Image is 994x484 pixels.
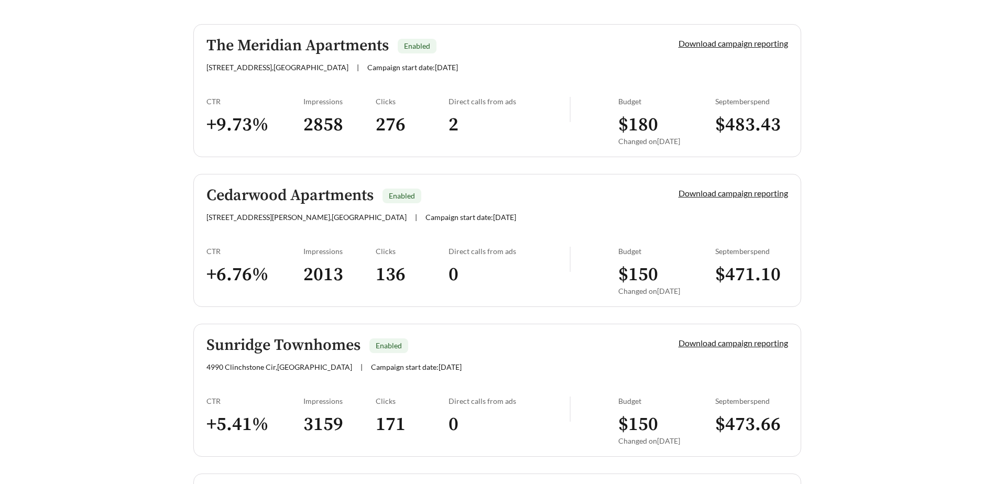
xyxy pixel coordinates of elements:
h3: 171 [376,413,449,436]
div: Direct calls from ads [449,97,570,106]
h3: $ 150 [618,413,715,436]
h3: 136 [376,263,449,287]
div: September spend [715,97,788,106]
h3: 2858 [303,113,376,137]
span: Enabled [376,341,402,350]
h3: + 9.73 % [206,113,303,137]
div: Changed on [DATE] [618,436,715,445]
img: line [570,397,571,422]
div: CTR [206,397,303,405]
div: September spend [715,397,788,405]
h3: $ 180 [618,113,715,137]
h3: $ 483.43 [715,113,788,137]
h5: The Meridian Apartments [206,37,389,54]
span: 4990 Clinchstone Cir , [GEOGRAPHIC_DATA] [206,362,352,371]
h3: 2 [449,113,570,137]
h5: Cedarwood Apartments [206,187,374,204]
h3: 2013 [303,263,376,287]
a: Cedarwood ApartmentsEnabled[STREET_ADDRESS][PERSON_NAME],[GEOGRAPHIC_DATA]|Campaign start date:[D... [193,174,801,307]
span: [STREET_ADDRESS][PERSON_NAME] , [GEOGRAPHIC_DATA] [206,213,407,222]
h3: 0 [449,413,570,436]
div: Changed on [DATE] [618,137,715,146]
span: Campaign start date: [DATE] [367,63,458,72]
a: The Meridian ApartmentsEnabled[STREET_ADDRESS],[GEOGRAPHIC_DATA]|Campaign start date:[DATE]Downlo... [193,24,801,157]
span: Enabled [404,41,430,50]
a: Download campaign reporting [679,38,788,48]
h3: + 5.41 % [206,413,303,436]
span: | [415,213,417,222]
div: CTR [206,247,303,256]
a: Sunridge TownhomesEnabled4990 Clinchstone Cir,[GEOGRAPHIC_DATA]|Campaign start date:[DATE]Downloa... [193,324,801,457]
div: September spend [715,247,788,256]
div: Impressions [303,397,376,405]
span: Enabled [389,191,415,200]
div: Budget [618,397,715,405]
div: Changed on [DATE] [618,287,715,295]
div: Direct calls from ads [449,397,570,405]
h3: 0 [449,263,570,287]
div: Clicks [376,247,449,256]
img: line [570,97,571,122]
div: Direct calls from ads [449,247,570,256]
span: Campaign start date: [DATE] [371,362,462,371]
div: Budget [618,97,715,106]
div: Budget [618,247,715,256]
h3: $ 473.66 [715,413,788,436]
div: Impressions [303,97,376,106]
div: CTR [206,97,303,106]
h3: 3159 [303,413,376,436]
div: Impressions [303,247,376,256]
h3: $ 471.10 [715,263,788,287]
a: Download campaign reporting [679,188,788,198]
div: Clicks [376,97,449,106]
span: | [361,362,363,371]
span: Campaign start date: [DATE] [425,213,516,222]
h3: 276 [376,113,449,137]
span: | [357,63,359,72]
a: Download campaign reporting [679,338,788,348]
h5: Sunridge Townhomes [206,337,361,354]
h3: + 6.76 % [206,263,303,287]
h3: $ 150 [618,263,715,287]
div: Clicks [376,397,449,405]
span: [STREET_ADDRESS] , [GEOGRAPHIC_DATA] [206,63,348,72]
img: line [570,247,571,272]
